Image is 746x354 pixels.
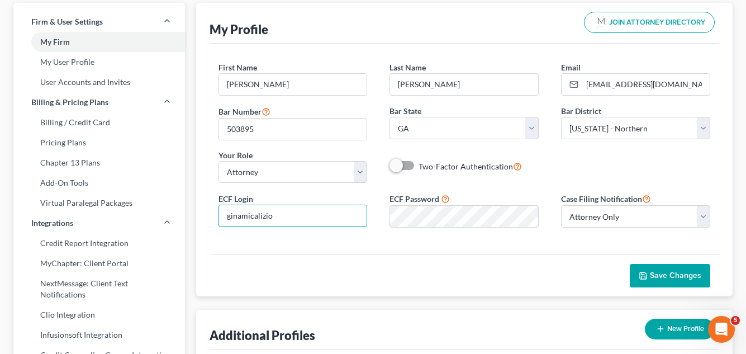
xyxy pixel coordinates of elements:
a: Virtual Paralegal Packages [13,193,185,213]
label: Bar Number [218,105,270,118]
div: Additional Profiles [210,327,315,343]
a: Credit Report Integration [13,233,185,253]
input: Enter email... [582,74,710,95]
iframe: Intercom live chat [708,316,735,343]
span: Integrations [31,218,73,229]
a: User Accounts and Invites [13,72,185,92]
span: Firm & User Settings [31,16,103,27]
a: Clio Integration [13,305,185,325]
a: Chapter 13 Plans [13,153,185,173]
a: Billing / Credit Card [13,112,185,133]
label: Bar State [389,105,421,117]
span: Billing & Pricing Plans [31,97,108,108]
a: Pricing Plans [13,133,185,153]
label: Case Filing Notification [561,192,651,205]
input: # [219,119,367,140]
a: NextMessage: Client Text Notifications [13,273,185,305]
span: Save Changes [650,271,701,280]
span: Email [561,63,581,72]
a: Infusionsoft Integration [13,325,185,345]
div: My Profile [210,21,268,37]
a: Firm & User Settings [13,12,185,32]
span: Your Role [218,150,253,160]
button: New Profile [645,319,715,339]
a: MyChapter: Client Portal [13,253,185,273]
a: Add-On Tools [13,173,185,193]
span: First Name [218,63,257,72]
span: 5 [731,316,740,325]
a: Integrations [13,213,185,233]
input: Enter ecf login... [219,205,367,226]
button: JOIN ATTORNEY DIRECTORY [584,12,715,33]
span: Two-Factor Authentication [419,162,513,171]
a: Billing & Pricing Plans [13,92,185,112]
label: Bar District [561,105,601,117]
a: My User Profile [13,52,185,72]
span: JOIN ATTORNEY DIRECTORY [609,19,705,26]
label: ECF Login [218,193,253,205]
span: Last Name [389,63,426,72]
button: Save Changes [630,264,710,287]
img: modern-attorney-logo-488310dd42d0e56951fffe13e3ed90e038bc441dd813d23dff0c9337a977f38e.png [593,15,609,30]
a: My Firm [13,32,185,52]
input: Enter last name... [390,74,538,95]
label: ECF Password [389,193,439,205]
input: Enter first name... [219,74,367,95]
